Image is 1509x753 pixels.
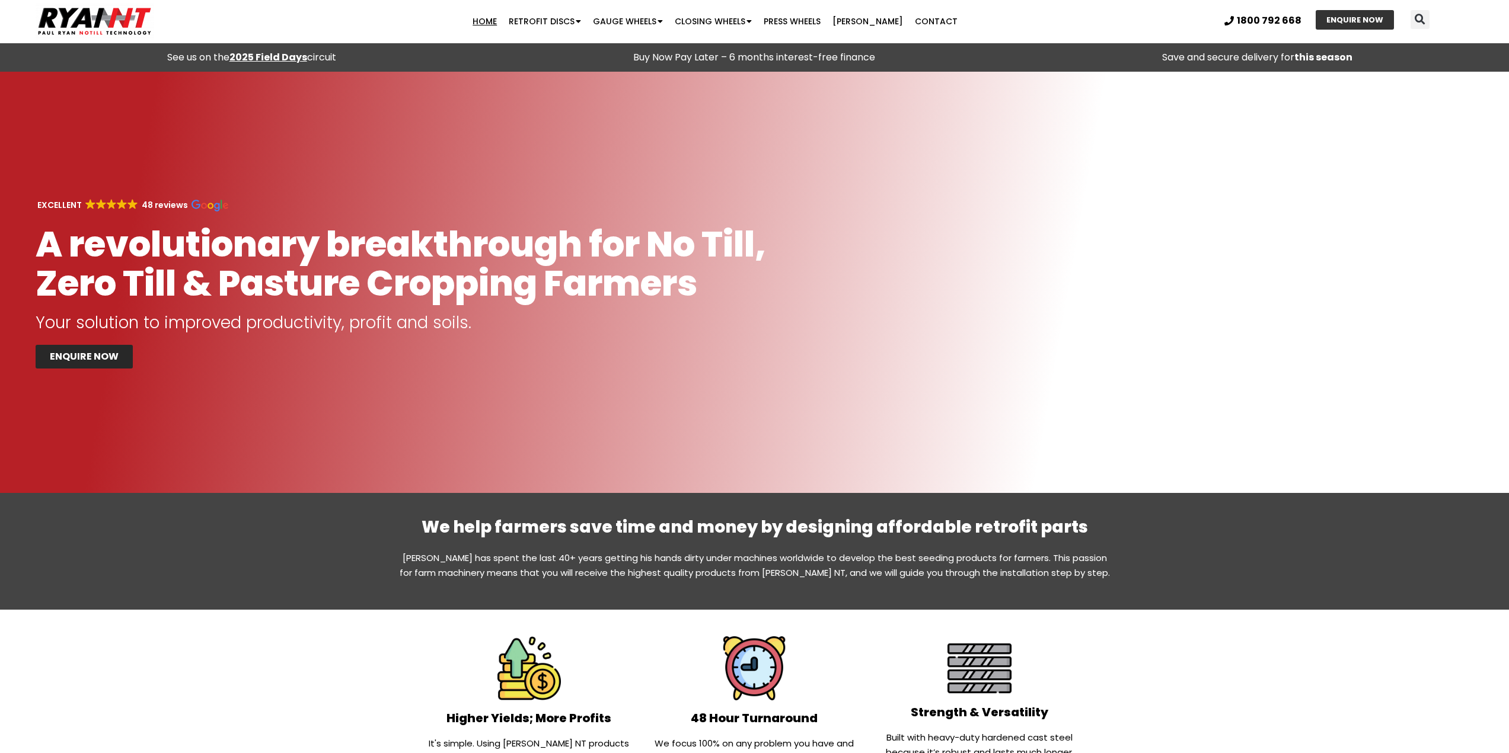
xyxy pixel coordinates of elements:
[50,352,119,361] span: ENQUIRE NOW
[467,9,503,33] a: Home
[96,199,106,209] img: Google
[1237,16,1301,25] span: 1800 792 668
[192,200,228,212] img: Google
[827,9,909,33] a: [PERSON_NAME]
[127,199,138,209] img: Google
[1012,49,1503,66] p: Save and secure delivery for
[399,550,1111,580] p: [PERSON_NAME] has spent the last 40+ years getting his hands dirty under machines worldwide to de...
[229,50,307,64] a: 2025 Field Days
[1326,16,1383,24] span: ENQUIRE NOW
[399,517,1111,538] h2: We help farmers save time and money by designing affordable retrofit parts
[117,199,127,209] img: Google
[142,199,188,211] strong: 48 reviews
[647,712,861,724] h3: 48 Hour Turnaround
[6,49,497,66] div: See us on the circuit
[293,9,1138,33] nav: Menu
[423,712,636,724] h3: Higher Yields; More Profits
[107,199,117,209] img: Google
[1316,10,1394,30] a: ENQUIRE NOW
[587,9,669,33] a: Gauge Wheels
[36,225,827,303] h1: A revolutionary breakthrough for No Till, Zero Till & Pasture Cropping Farmers
[503,9,587,33] a: Retrofit Discs
[36,199,228,211] a: EXCELLENT GoogleGoogleGoogleGoogleGoogle 48 reviews Google
[909,9,964,33] a: Contact
[497,636,562,700] img: Higher Yields; Higher Profit
[37,199,82,211] strong: EXCELLENT
[36,345,133,369] a: ENQUIRE NOW
[85,199,95,209] img: Google
[669,9,758,33] a: Closing Wheels
[947,636,1012,700] img: Strength & Versatility
[509,49,1000,66] p: Buy Now Pay Later – 6 months interest-free finance
[758,9,827,33] a: Press Wheels
[722,636,786,700] img: 48 Hour Turnaround
[36,311,471,334] span: Your solution to improved productivity, profit and soils.
[1411,10,1430,29] div: Search
[1224,16,1301,25] a: 1800 792 668
[873,706,1086,718] h3: Strength & Versatility
[36,3,154,40] img: Ryan NT logo
[1294,50,1352,64] strong: this season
